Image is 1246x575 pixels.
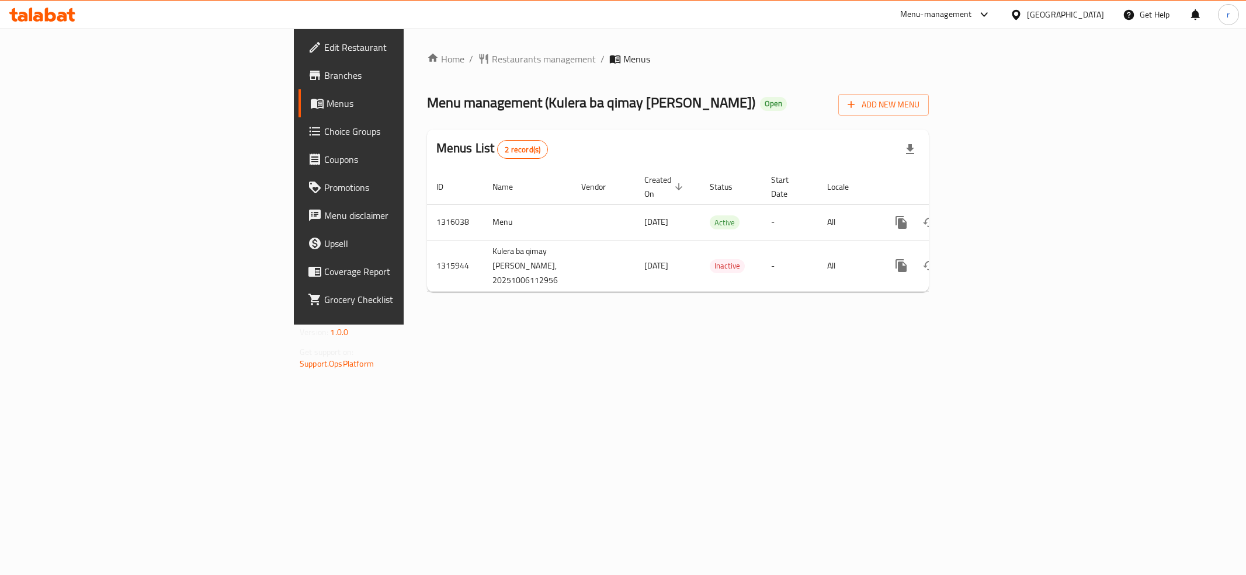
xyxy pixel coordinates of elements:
td: All [818,240,878,291]
table: enhanced table [427,169,1009,292]
td: - [762,240,818,291]
span: Version: [300,325,328,340]
span: Menu management ( Kulera ba qimay [PERSON_NAME] ) [427,89,755,116]
h2: Menus List [436,140,548,159]
span: 2 record(s) [498,144,547,155]
li: / [601,52,605,66]
span: 1.0.0 [330,325,348,340]
span: ID [436,180,459,194]
span: r [1227,8,1230,21]
div: Total records count [497,140,548,159]
button: Add New Menu [838,94,929,116]
span: Inactive [710,259,745,273]
a: Restaurants management [478,52,596,66]
span: Get support on: [300,344,353,360]
span: Vendor [581,180,621,194]
a: Grocery Checklist [299,285,502,313]
span: Name [492,180,528,194]
span: Coverage Report [324,264,492,278]
span: Menus [623,52,650,66]
a: Branches [299,61,502,89]
span: Open [760,99,787,109]
span: Restaurants management [492,52,596,66]
a: Menus [299,89,502,117]
span: Promotions [324,180,492,194]
div: Menu-management [900,8,972,22]
button: more [887,208,915,236]
a: Choice Groups [299,117,502,145]
td: Kulera ba qimay [PERSON_NAME], 20251006112956 [483,240,572,291]
span: Created On [644,173,686,201]
button: more [887,252,915,280]
span: Branches [324,68,492,82]
span: Edit Restaurant [324,40,492,54]
a: Promotions [299,173,502,201]
span: [DATE] [644,258,668,273]
span: Menu disclaimer [324,208,492,222]
div: Open [760,97,787,111]
button: Change Status [915,252,943,280]
div: [GEOGRAPHIC_DATA] [1027,8,1104,21]
nav: breadcrumb [427,52,929,66]
td: Menu [483,204,572,240]
span: Choice Groups [324,124,492,138]
div: Export file [896,135,924,163]
span: Coupons [324,152,492,166]
a: Menu disclaimer [299,201,502,229]
a: Coverage Report [299,257,502,285]
button: Change Status [915,208,943,236]
span: Upsell [324,236,492,250]
span: [DATE] [644,214,668,229]
span: Active [710,216,740,229]
span: Locale [827,180,864,194]
span: Add New Menu [848,97,919,112]
span: Menus [327,96,492,110]
td: All [818,204,878,240]
a: Coupons [299,145,502,173]
span: Grocery Checklist [324,292,492,306]
a: Edit Restaurant [299,33,502,61]
span: Start Date [771,173,804,201]
span: Status [710,180,748,194]
a: Support.OpsPlatform [300,356,374,371]
th: Actions [878,169,1009,205]
a: Upsell [299,229,502,257]
td: - [762,204,818,240]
